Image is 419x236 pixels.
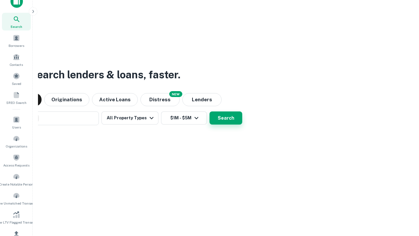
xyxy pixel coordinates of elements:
[2,132,31,150] a: Organizations
[2,170,31,188] a: Create Notable Person
[10,62,23,67] span: Contacts
[9,43,24,48] span: Borrowers
[2,13,31,30] a: Search
[182,93,222,106] button: Lenders
[140,93,180,106] button: Search distressed loans with lien and other non-mortgage details.
[6,144,27,149] span: Organizations
[12,125,21,130] span: Users
[3,163,29,168] span: Access Requests
[44,93,89,106] button: Originations
[2,51,31,69] a: Contacts
[92,93,138,106] button: Active Loans
[386,184,419,215] iframe: Chat Widget
[169,91,182,97] div: NEW
[2,189,31,207] a: Review Unmatched Transactions
[2,151,31,169] a: Access Requests
[12,81,21,86] span: Saved
[161,111,207,125] button: $1M - $5M
[30,67,180,83] h3: Search lenders & loans, faster.
[10,24,22,29] span: Search
[2,89,31,107] a: SREO Search
[209,111,242,125] button: Search
[2,208,31,226] a: Review LTV Flagged Transactions
[2,113,31,131] a: Users
[6,100,27,105] span: SREO Search
[2,32,31,49] a: Borrowers
[101,111,158,125] button: All Property Types
[2,70,31,88] a: Saved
